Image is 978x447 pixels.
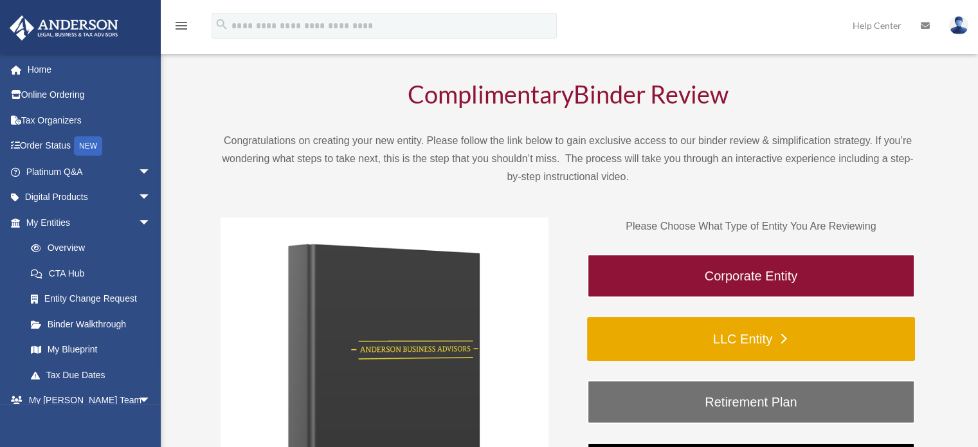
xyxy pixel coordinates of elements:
p: Please Choose What Type of Entity You Are Reviewing [587,217,915,235]
a: Tax Due Dates [18,362,170,388]
a: Retirement Plan [587,380,915,424]
img: User Pic [949,16,968,35]
span: arrow_drop_down [138,159,164,185]
a: Binder Walkthrough [18,311,164,337]
a: menu [174,23,189,33]
a: Overview [18,235,170,261]
p: Congratulations on creating your new entity. Please follow the link below to gain exclusive acces... [221,132,915,186]
span: Complimentary [408,79,574,109]
a: Online Ordering [9,82,170,108]
a: Digital Productsarrow_drop_down [9,185,170,210]
img: Anderson Advisors Platinum Portal [6,15,122,41]
a: My Blueprint [18,337,170,363]
div: NEW [74,136,102,156]
a: CTA Hub [18,260,170,286]
span: arrow_drop_down [138,388,164,414]
i: search [215,17,229,32]
a: Order StatusNEW [9,133,170,160]
span: arrow_drop_down [138,185,164,211]
a: Tax Organizers [9,107,170,133]
span: Binder Review [574,79,729,109]
a: Platinum Q&Aarrow_drop_down [9,159,170,185]
i: menu [174,18,189,33]
a: Home [9,57,170,82]
a: My Entitiesarrow_drop_down [9,210,170,235]
a: Corporate Entity [587,254,915,298]
a: My [PERSON_NAME] Teamarrow_drop_down [9,388,170,414]
a: Entity Change Request [18,286,170,312]
span: arrow_drop_down [138,210,164,236]
a: LLC Entity [587,317,915,361]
